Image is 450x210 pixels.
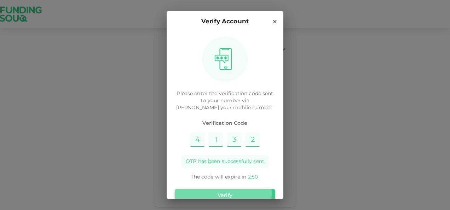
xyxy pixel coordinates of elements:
span: The code will expire in [191,175,246,180]
input: Please enter OTP character 4 [246,133,260,147]
span: 2 : 50 [248,175,258,180]
span: your mobile number [220,105,272,110]
img: otpImage [212,48,235,70]
span: Verification Code [175,120,275,127]
span: OTP has been successfully sent [186,158,264,165]
input: Please enter OTP character 1 [190,133,204,147]
p: Please enter the verification code sent to your number via [PERSON_NAME] [175,90,275,111]
input: Please enter OTP character 3 [227,133,241,147]
p: Verify Account [201,17,249,27]
input: Please enter OTP character 2 [209,133,223,147]
button: Verify [175,189,275,202]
